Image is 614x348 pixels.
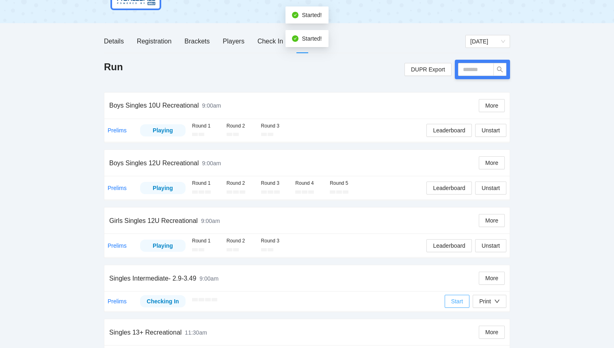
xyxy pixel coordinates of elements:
span: Girls Singles 12U Recreational [109,217,198,224]
span: Friday [470,35,505,48]
span: 9:00am [202,160,221,166]
div: Players [223,36,244,46]
button: More [479,272,505,285]
button: Leaderboard [426,239,471,252]
a: Prelims [108,298,127,305]
span: Start [451,297,463,306]
div: Print [479,297,491,306]
span: More [485,101,498,110]
a: Prelims [108,185,127,191]
button: Print [473,295,506,308]
button: Unstart [475,239,506,252]
div: Registration [137,36,171,46]
span: More [485,274,498,283]
span: More [485,216,498,225]
button: Start [445,295,470,308]
span: More [485,328,498,337]
span: 9:00am [199,275,218,282]
span: search [494,66,506,73]
a: Prelims [108,127,127,134]
button: Unstart [475,182,506,195]
button: More [479,156,505,169]
div: Round 5 [330,179,358,187]
div: Playing [146,241,179,250]
div: Round 1 [192,122,220,130]
span: Singles Intermediate- 2.9-3.49 [109,275,196,282]
span: Unstart [482,184,500,192]
span: Unstart [482,126,500,135]
span: Started! [302,35,322,42]
div: Round 3 [261,237,289,245]
span: More [485,158,498,167]
span: Boys Singles 12U Recreational [109,160,199,166]
div: Playing [146,126,179,135]
span: Leaderboard [433,241,465,250]
button: search [493,63,506,76]
span: 9:00am [201,218,220,224]
span: Unstart [482,241,500,250]
div: Playing [146,184,179,192]
div: Round 1 [192,237,220,245]
span: DUPR Export [411,63,445,76]
div: Round 2 [227,122,255,130]
span: 11:30am [185,329,207,336]
h1: Run [104,61,123,73]
div: Round 2 [227,237,255,245]
div: Brackets [184,36,210,46]
a: DUPR Export [404,63,452,76]
span: Started! [302,12,322,18]
div: Round 4 [295,179,323,187]
button: Leaderboard [426,182,471,195]
div: Round 1 [192,179,220,187]
span: Leaderboard [433,126,465,135]
div: Round 2 [227,179,255,187]
span: Boys Singles 10U Recreational [109,102,199,109]
button: Unstart [475,124,506,137]
span: check-circle [292,12,298,18]
div: Check In [257,36,283,46]
span: Leaderboard [433,184,465,192]
span: check-circle [292,35,298,42]
div: Round 3 [261,122,289,130]
button: More [479,326,505,339]
button: More [479,214,505,227]
div: Details [104,36,124,46]
button: More [479,99,505,112]
span: down [494,298,500,304]
span: Singles 13+ Recreational [109,329,182,336]
button: Leaderboard [426,124,471,137]
a: Prelims [108,242,127,249]
span: 9:00am [202,102,221,109]
div: Round 3 [261,179,289,187]
div: Checking In [146,297,179,306]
